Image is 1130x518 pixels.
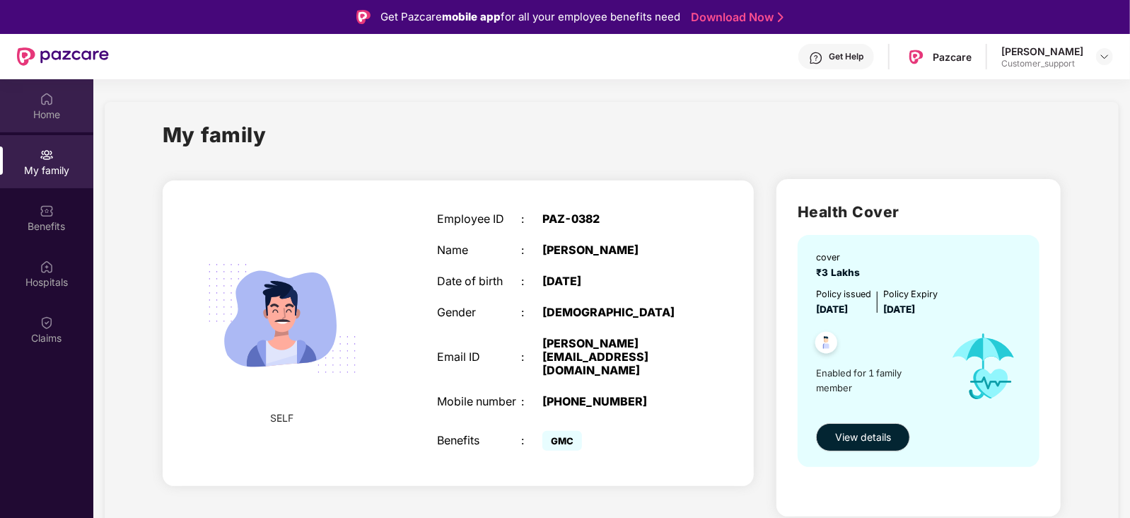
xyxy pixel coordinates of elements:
[17,47,109,66] img: New Pazcare Logo
[356,10,371,24] img: Logo
[442,10,501,23] strong: mobile app
[437,434,521,447] div: Benefits
[542,431,582,451] span: GMC
[542,337,690,377] div: [PERSON_NAME][EMAIL_ADDRESS][DOMAIN_NAME]
[522,395,543,408] div: :
[437,212,521,226] div: Employee ID
[816,304,848,315] span: [DATE]
[190,226,374,410] img: svg+xml;base64,PHN2ZyB4bWxucz0iaHR0cDovL3d3dy53My5vcmcvMjAwMC9zdmciIHdpZHRoPSIyMjQiIGhlaWdodD0iMT...
[40,260,54,274] img: svg+xml;base64,PHN2ZyBpZD0iSG9zcGl0YWxzIiB4bWxucz0iaHR0cDovL3d3dy53My5vcmcvMjAwMC9zdmciIHdpZHRoPS...
[542,212,690,226] div: PAZ-0382
[522,434,543,447] div: :
[798,200,1039,224] h2: Health Cover
[816,366,938,395] span: Enabled for 1 family member
[40,148,54,162] img: svg+xml;base64,PHN2ZyB3aWR0aD0iMjAiIGhlaWdodD0iMjAiIHZpZXdCb3g9IjAgMCAyMCAyMCIgZmlsbD0ibm9uZSIgeG...
[40,204,54,218] img: svg+xml;base64,PHN2ZyBpZD0iQmVuZWZpdHMiIHhtbG5zPSJodHRwOi8vd3d3LnczLm9yZy8yMDAwL3N2ZyIgd2lkdGg9Ij...
[816,251,866,265] div: cover
[809,328,844,362] img: svg+xml;base64,PHN2ZyB4bWxucz0iaHR0cDovL3d3dy53My5vcmcvMjAwMC9zdmciIHdpZHRoPSI0OC45NDMiIGhlaWdodD...
[542,275,690,288] div: [DATE]
[691,10,779,25] a: Download Now
[437,275,521,288] div: Date of birth
[1001,45,1083,58] div: [PERSON_NAME]
[522,350,543,364] div: :
[906,47,926,67] img: Pazcare_Logo.png
[437,395,521,408] div: Mobile number
[835,430,891,445] span: View details
[809,51,823,65] img: svg+xml;base64,PHN2ZyBpZD0iSGVscC0zMngzMiIgeG1sbnM9Imh0dHA6Ly93d3cudzMub3JnLzIwMDAvc3ZnIiB3aWR0aD...
[40,316,54,330] img: svg+xml;base64,PHN2ZyBpZD0iQ2xhaW0iIHhtbG5zPSJodHRwOi8vd3d3LnczLm9yZy8yMDAwL3N2ZyIgd2lkdGg9IjIwIi...
[522,275,543,288] div: :
[933,50,972,64] div: Pazcare
[816,287,871,301] div: Policy issued
[542,306,690,319] div: [DEMOGRAPHIC_DATA]
[163,119,267,151] h1: My family
[829,51,863,62] div: Get Help
[522,243,543,257] div: :
[522,212,543,226] div: :
[816,267,866,278] span: ₹3 Lakhs
[778,10,784,25] img: Stroke
[883,304,915,315] span: [DATE]
[380,8,680,25] div: Get Pazcare for all your employee benefits need
[522,306,543,319] div: :
[1099,51,1110,62] img: svg+xml;base64,PHN2ZyBpZD0iRHJvcGRvd24tMzJ4MzIiIHhtbG5zPSJodHRwOi8vd3d3LnczLm9yZy8yMDAwL3N2ZyIgd2...
[40,92,54,106] img: svg+xml;base64,PHN2ZyBpZD0iSG9tZSIgeG1sbnM9Imh0dHA6Ly93d3cudzMub3JnLzIwMDAvc3ZnIiB3aWR0aD0iMjAiIG...
[542,395,690,408] div: [PHONE_NUMBER]
[271,410,294,426] span: SELF
[542,243,690,257] div: [PERSON_NAME]
[437,306,521,319] div: Gender
[938,318,1030,417] img: icon
[883,287,938,301] div: Policy Expiry
[437,350,521,364] div: Email ID
[437,243,521,257] div: Name
[1001,58,1083,69] div: Customer_support
[816,423,910,451] button: View details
